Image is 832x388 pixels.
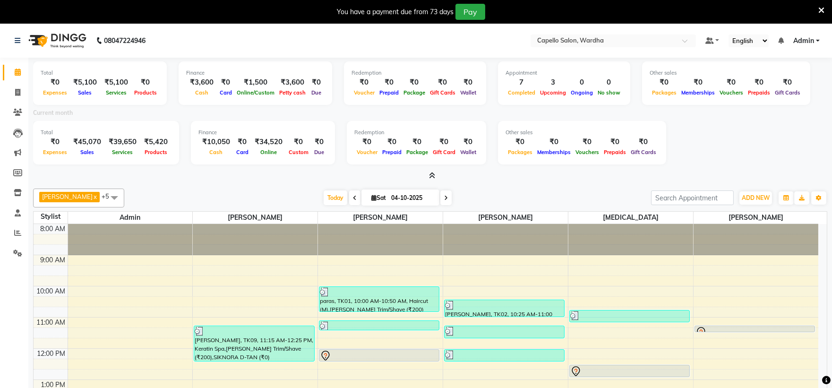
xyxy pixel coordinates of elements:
span: Card [234,149,251,155]
div: 7 [506,77,538,88]
div: 9:00 AM [39,255,68,265]
div: ₹5,100 [69,77,101,88]
div: Other sales [650,69,803,77]
div: ₹3,600 [186,77,217,88]
div: ₹0 [41,137,69,147]
div: ₹0 [377,77,401,88]
div: 0 [568,77,595,88]
div: Total [41,129,172,137]
span: Due [312,149,326,155]
div: Other sales [506,129,659,137]
div: 8:00 AM [39,224,68,234]
div: ₹0 [217,77,234,88]
div: SWARA, TK04, 11:15 AM-11:40 AM, Hair Wash [445,326,564,338]
div: Finance [198,129,327,137]
div: ₹45,070 [69,137,105,147]
div: Redemption [352,69,479,77]
span: +5 [102,192,116,200]
span: Upcoming [538,89,568,96]
span: Package [401,89,428,96]
div: Appointment [506,69,623,77]
span: Services [103,89,129,96]
div: ₹0 [430,137,458,147]
div: ₹0 [458,77,479,88]
span: [PERSON_NAME] [42,193,93,200]
span: Memberships [679,89,717,96]
a: x [93,193,97,200]
span: Packages [650,89,679,96]
span: Expenses [41,149,69,155]
label: Current month [33,109,73,117]
span: Prepaid [380,149,404,155]
span: Voucher [354,149,380,155]
div: ₹0 [41,77,69,88]
span: [PERSON_NAME] [443,212,568,224]
span: Card [217,89,234,96]
div: Stylist [34,212,68,222]
div: ₹3,600 [277,77,308,88]
div: ₹0 [354,137,380,147]
span: Cash [193,89,211,96]
div: ₹0 [404,137,430,147]
div: ₹0 [286,137,311,147]
img: logo [24,27,89,54]
div: DR [PERSON_NAME], TK06, 11:05 AM-11:25 AM, Baby Hair Cut [319,321,439,330]
div: ₹0 [380,137,404,147]
div: REWATEE [PERSON_NAME], TK05, 12:00 PM-12:25 PM, Haircut (F) [445,350,564,361]
div: ₹5,100 [101,77,132,88]
span: Sat [369,194,388,201]
span: Prepaids [746,89,772,96]
div: Total [41,69,159,77]
span: Sales [76,89,94,96]
span: Vouchers [573,149,601,155]
span: Package [404,149,430,155]
span: Gift Cards [772,89,803,96]
span: [PERSON_NAME] [193,212,317,224]
span: Gift Cards [428,89,458,96]
div: ₹0 [772,77,803,88]
div: You have a payment due from 73 days [337,7,454,17]
div: 12:00 PM [35,349,68,359]
div: Redemption [354,129,479,137]
div: [PERSON_NAME], TK09, 11:15 AM-12:25 PM, Keratin Spa,[PERSON_NAME] Trim/Shave (₹200),SIKNORA D-TAN... [194,326,314,361]
span: Memberships [535,149,573,155]
div: Finance [186,69,325,77]
span: Admin [793,36,814,46]
div: ₹0 [535,137,573,147]
button: Pay [455,4,485,20]
div: ₹39,650 [105,137,140,147]
span: Vouchers [717,89,746,96]
div: ₹0 [311,137,327,147]
div: nimesha, TK07, 11:15 AM-11:25 AM, Eyebrows (F) [695,326,815,332]
span: Online/Custom [234,89,277,96]
input: Search Appointment [651,190,734,205]
span: Custom [286,149,311,155]
div: ₹0 [506,137,535,147]
span: Online [258,149,279,155]
span: Admin [68,212,193,224]
div: ₹0 [308,77,325,88]
span: Wallet [458,89,479,96]
div: paras, TK01, 10:00 AM-10:50 AM, Haircut (M),[PERSON_NAME] Trim/Shave (₹200) [319,287,439,311]
span: Completed [506,89,538,96]
button: ADD NEW [739,191,772,205]
span: Today [324,190,347,205]
span: [PERSON_NAME] [318,212,443,224]
span: Voucher [352,89,377,96]
span: Cash [207,149,225,155]
span: Products [132,89,159,96]
div: 10:00 AM [35,286,68,296]
span: Services [110,149,136,155]
div: ₹0 [132,77,159,88]
span: Gift Card [430,149,458,155]
span: Petty cash [277,89,308,96]
div: ₹0 [458,137,479,147]
div: ₹0 [746,77,772,88]
span: Prepaids [601,149,628,155]
span: Sales [78,149,96,155]
div: ₹0 [601,137,628,147]
div: ₹0 [628,137,659,147]
span: Ongoing [568,89,595,96]
div: [PERSON_NAME], TK02, 10:25 AM-11:00 AM, Hair Spa (F) [445,300,564,317]
div: ₹0 [352,77,377,88]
